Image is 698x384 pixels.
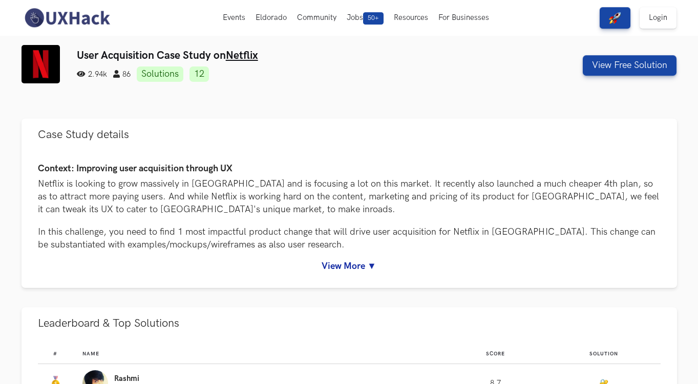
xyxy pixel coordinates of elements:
span: Name [82,351,99,357]
a: Solutions [137,66,183,82]
span: Leaderboard & Top Solutions [38,317,179,330]
span: 86 [113,70,131,79]
a: Login [640,7,676,29]
img: UXHack-logo.png [22,7,113,29]
a: View More ▼ [38,261,661,272]
span: 50+ [363,12,384,25]
span: Solution [589,351,618,357]
span: Case Study details [38,128,129,142]
a: Netflix [226,49,258,62]
div: Case Study details [22,151,677,288]
button: Leaderboard & Top Solutions [22,307,677,340]
img: Netflix logo [22,45,60,83]
a: 12 [189,66,209,82]
h3: User Acquisition Case Study on [77,49,511,62]
button: Case Study details [22,119,677,151]
p: Rashmi [114,375,188,383]
p: Netflix is looking to grow massively in [GEOGRAPHIC_DATA] and is focusing a lot on this market. I... [38,177,661,216]
button: View Free Solution [583,55,676,76]
span: # [53,351,57,357]
h4: Context: Improving user acquisition through UX [38,164,661,174]
span: Score [486,351,505,357]
span: 2.94k [77,70,107,79]
p: In this challenge, you need to find 1 most impactful product change that will drive user acquisit... [38,225,661,251]
img: rocket [609,12,621,24]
